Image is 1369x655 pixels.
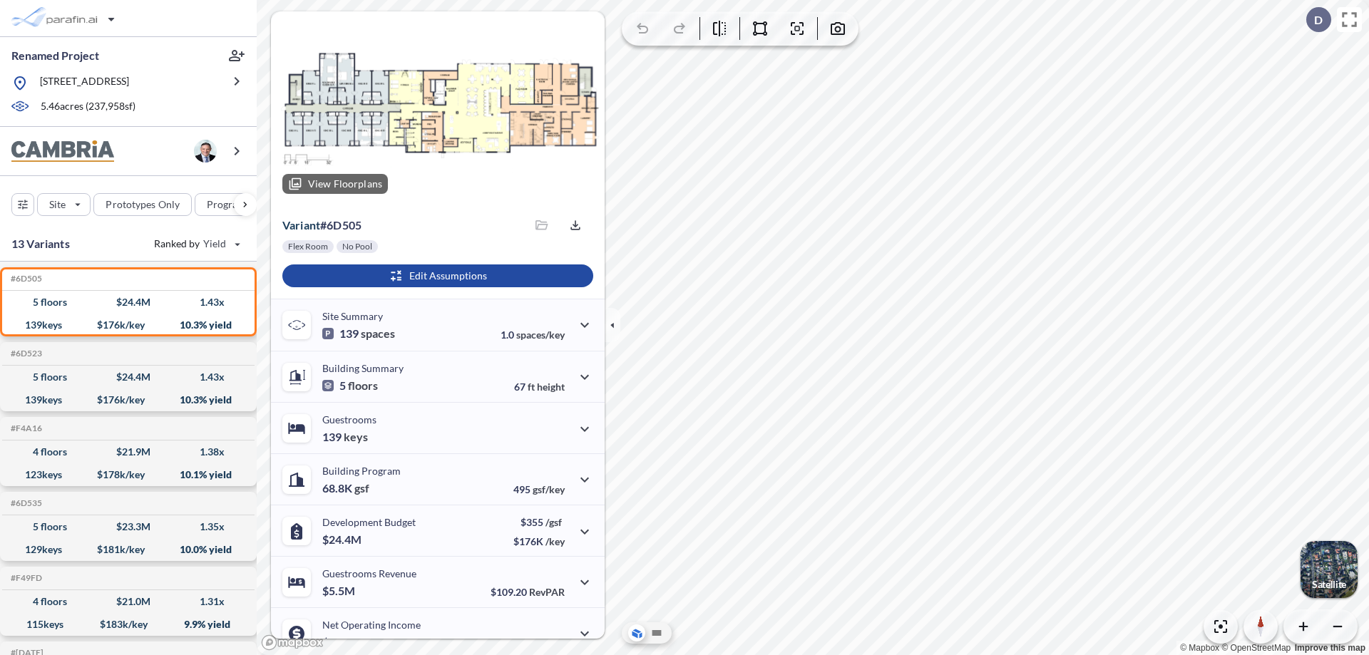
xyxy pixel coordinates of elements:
[628,624,645,641] button: Aerial View
[37,193,91,216] button: Site
[501,329,565,341] p: 1.0
[1295,643,1365,653] a: Improve this map
[203,237,227,251] span: Yield
[648,624,665,641] button: Site Plan
[8,423,42,433] h5: Click to copy the code
[322,481,369,495] p: 68.8K
[93,193,192,216] button: Prototypes Only
[322,430,368,444] p: 139
[514,381,565,393] p: 67
[1221,643,1291,653] a: OpenStreetMap
[41,99,135,115] p: 5.46 acres ( 237,958 sf)
[504,637,565,649] p: 45.0%
[1312,579,1346,590] p: Satellite
[1314,14,1323,26] p: D
[322,362,404,374] p: Building Summary
[513,483,565,495] p: 495
[322,310,383,322] p: Site Summary
[537,381,565,393] span: height
[322,635,357,649] p: $2.5M
[308,178,382,190] p: View Floorplans
[288,241,328,252] p: Flex Room
[409,269,487,283] p: Edit Assumptions
[8,349,42,359] h5: Click to copy the code
[322,584,357,598] p: $5.5M
[282,218,362,232] p: # 6d505
[143,232,250,255] button: Ranked by Yield
[344,430,368,444] span: keys
[513,516,565,528] p: $355
[8,498,42,508] h5: Click to copy the code
[545,535,565,547] span: /key
[342,241,372,252] p: No Pool
[1180,643,1219,653] a: Mapbox
[8,274,42,284] h5: Click to copy the code
[40,74,129,92] p: [STREET_ADDRESS]
[516,329,565,341] span: spaces/key
[533,483,565,495] span: gsf/key
[322,567,416,579] p: Guestrooms Revenue
[106,197,180,212] p: Prototypes Only
[322,326,395,341] p: 139
[322,378,378,393] p: 5
[361,326,395,341] span: spaces
[261,634,324,651] a: Mapbox homepage
[322,619,421,631] p: Net Operating Income
[322,413,376,426] p: Guestrooms
[195,193,272,216] button: Program
[513,535,565,547] p: $176K
[1301,541,1358,598] button: Switcher ImageSatellite
[11,48,99,63] p: Renamed Project
[348,378,378,393] span: floors
[529,586,565,598] span: RevPAR
[11,140,114,163] img: BrandImage
[8,573,42,583] h5: Click to copy the code
[282,218,320,232] span: Variant
[322,465,401,477] p: Building Program
[207,197,247,212] p: Program
[49,197,66,212] p: Site
[528,381,535,393] span: ft
[545,516,562,528] span: /gsf
[1301,541,1358,598] img: Switcher Image
[282,264,593,287] button: Edit Assumptions
[322,516,416,528] p: Development Budget
[322,532,364,547] p: $24.4M
[533,637,565,649] span: margin
[194,140,217,163] img: user logo
[491,586,565,598] p: $109.20
[354,481,369,495] span: gsf
[11,235,70,252] p: 13 Variants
